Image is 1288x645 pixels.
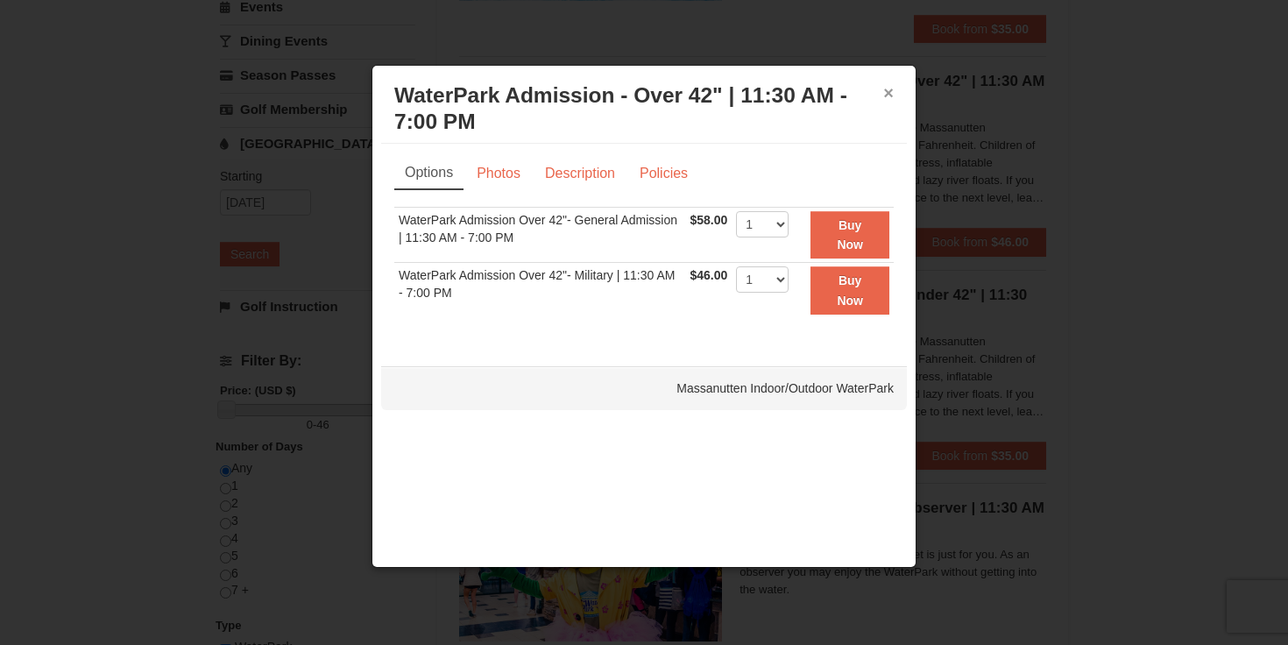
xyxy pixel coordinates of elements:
a: Photos [465,157,532,190]
button: Buy Now [810,211,889,259]
strong: Buy Now [837,218,863,252]
button: Buy Now [810,266,889,315]
strong: Buy Now [837,273,863,307]
a: Policies [628,157,699,190]
div: Massanutten Indoor/Outdoor WaterPark [381,366,907,410]
h3: WaterPark Admission - Over 42" | 11:30 AM - 7:00 PM [394,82,894,135]
a: Description [534,157,626,190]
td: WaterPark Admission Over 42"- Military | 11:30 AM - 7:00 PM [394,263,686,318]
button: × [883,84,894,102]
a: Options [394,157,464,190]
span: $58.00 [690,213,728,227]
td: WaterPark Admission Over 42"- General Admission | 11:30 AM - 7:00 PM [394,207,686,263]
span: $46.00 [690,268,728,282]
